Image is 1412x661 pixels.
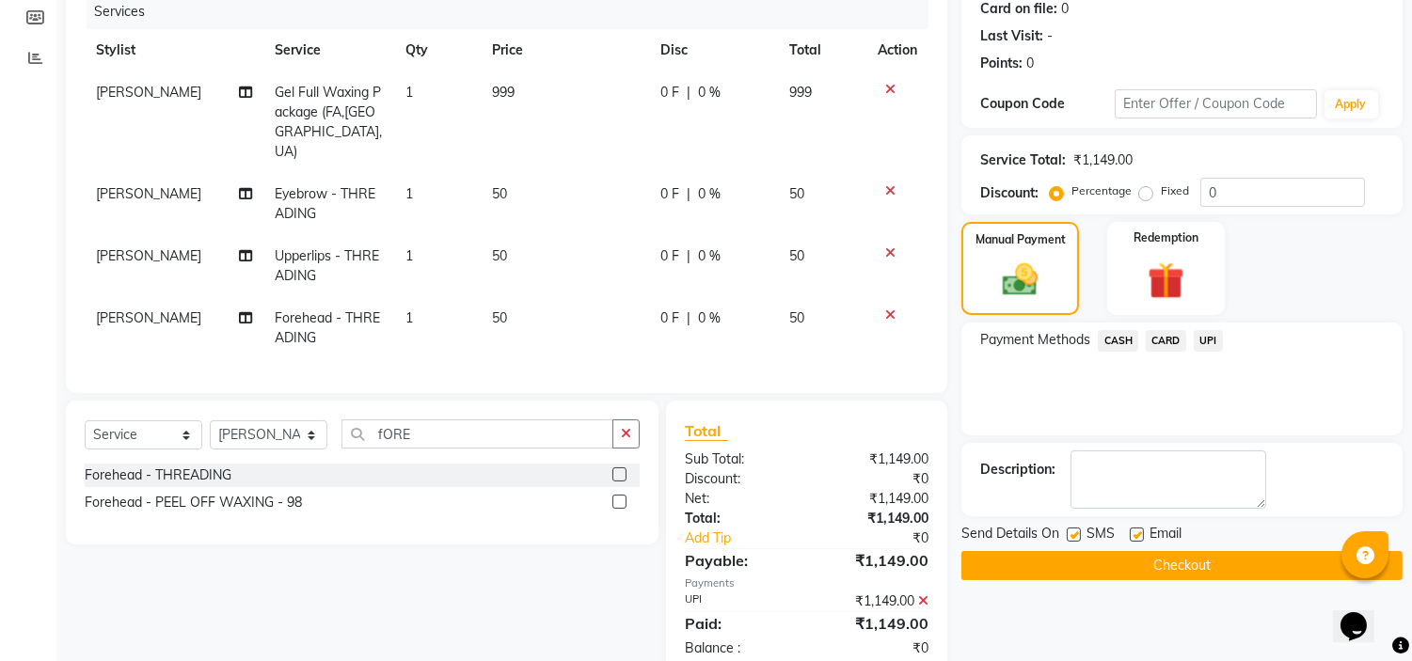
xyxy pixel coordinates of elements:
[790,247,805,264] span: 50
[807,509,944,528] div: ₹1,149.00
[980,94,1115,114] div: Coupon Code
[685,421,728,441] span: Total
[1073,150,1133,170] div: ₹1,149.00
[341,419,613,449] input: Search or Scan
[698,184,721,204] span: 0 %
[671,591,807,611] div: UPI
[790,309,805,326] span: 50
[980,460,1055,480] div: Description:
[85,29,264,71] th: Stylist
[1150,524,1182,547] span: Email
[276,309,381,346] span: Forehead - THREADING
[807,549,944,572] div: ₹1,149.00
[980,150,1066,170] div: Service Total:
[1047,26,1053,46] div: -
[671,489,807,509] div: Net:
[1333,586,1393,642] iframe: chat widget
[85,493,302,512] div: Forehead - PEEL OFF WAXING - 98
[779,29,867,71] th: Total
[481,29,649,71] th: Price
[649,29,778,71] th: Disc
[405,84,413,101] span: 1
[961,551,1403,580] button: Checkout
[980,183,1039,203] div: Discount:
[1325,90,1378,118] button: Apply
[980,26,1043,46] div: Last Visit:
[671,638,807,658] div: Balance :
[405,247,413,264] span: 1
[790,185,805,202] span: 50
[992,260,1048,300] img: _cash.svg
[687,83,690,102] span: |
[976,231,1066,248] label: Manual Payment
[1194,330,1223,352] span: UPI
[866,29,928,71] th: Action
[698,246,721,266] span: 0 %
[807,489,944,509] div: ₹1,149.00
[671,612,807,635] div: Paid:
[671,449,807,469] div: Sub Total:
[687,246,690,266] span: |
[276,247,380,284] span: Upperlips - THREADING
[807,449,944,469] div: ₹1,149.00
[790,84,813,101] span: 999
[698,308,721,328] span: 0 %
[671,469,807,489] div: Discount:
[405,309,413,326] span: 1
[698,83,721,102] span: 0 %
[1161,182,1189,199] label: Fixed
[980,330,1090,350] span: Payment Methods
[1098,330,1138,352] span: CASH
[276,185,376,222] span: Eyebrow - THREADING
[96,84,201,101] span: [PERSON_NAME]
[807,612,944,635] div: ₹1,149.00
[671,509,807,528] div: Total:
[1071,182,1132,199] label: Percentage
[961,524,1059,547] span: Send Details On
[1146,330,1186,352] span: CARD
[264,29,395,71] th: Service
[1134,229,1198,246] label: Redemption
[85,465,231,485] div: Forehead - THREADING
[96,185,201,202] span: [PERSON_NAME]
[660,83,679,102] span: 0 F
[830,528,944,548] div: ₹0
[405,185,413,202] span: 1
[1087,524,1115,547] span: SMS
[492,84,515,101] span: 999
[660,246,679,266] span: 0 F
[492,247,507,264] span: 50
[687,184,690,204] span: |
[807,469,944,489] div: ₹0
[1026,54,1034,73] div: 0
[685,575,928,591] div: Payments
[807,591,944,611] div: ₹1,149.00
[807,638,944,658] div: ₹0
[671,528,830,548] a: Add Tip
[276,84,383,160] span: Gel Full Waxing Package (FA,[GEOGRAPHIC_DATA],UA)
[660,184,679,204] span: 0 F
[394,29,481,71] th: Qty
[96,247,201,264] span: [PERSON_NAME]
[1115,89,1316,118] input: Enter Offer / Coupon Code
[980,54,1023,73] div: Points:
[671,549,807,572] div: Payable:
[1136,258,1196,304] img: _gift.svg
[96,309,201,326] span: [PERSON_NAME]
[660,308,679,328] span: 0 F
[492,185,507,202] span: 50
[492,309,507,326] span: 50
[687,308,690,328] span: |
